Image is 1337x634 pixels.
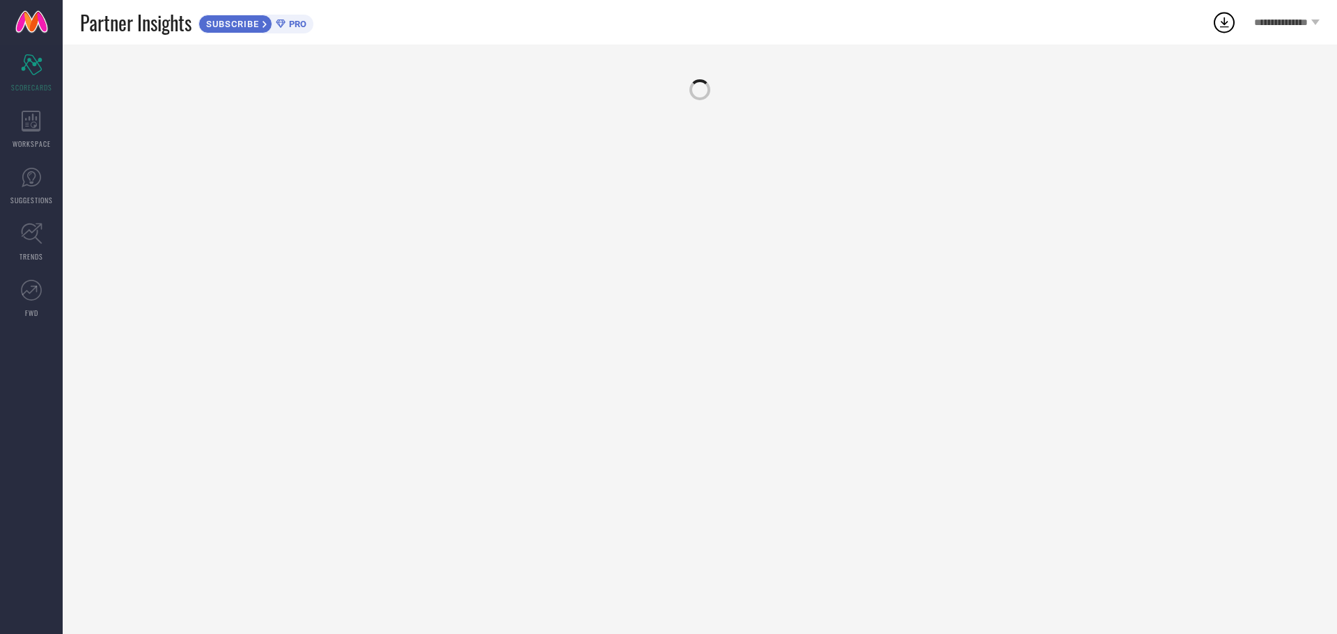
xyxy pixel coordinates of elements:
[199,19,263,29] span: SUBSCRIBE
[286,19,306,29] span: PRO
[25,308,38,318] span: FWD
[1212,10,1237,35] div: Open download list
[13,138,51,149] span: WORKSPACE
[10,195,53,205] span: SUGGESTIONS
[11,82,52,93] span: SCORECARDS
[198,11,313,33] a: SUBSCRIBEPRO
[19,251,43,262] span: TRENDS
[80,8,191,37] span: Partner Insights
